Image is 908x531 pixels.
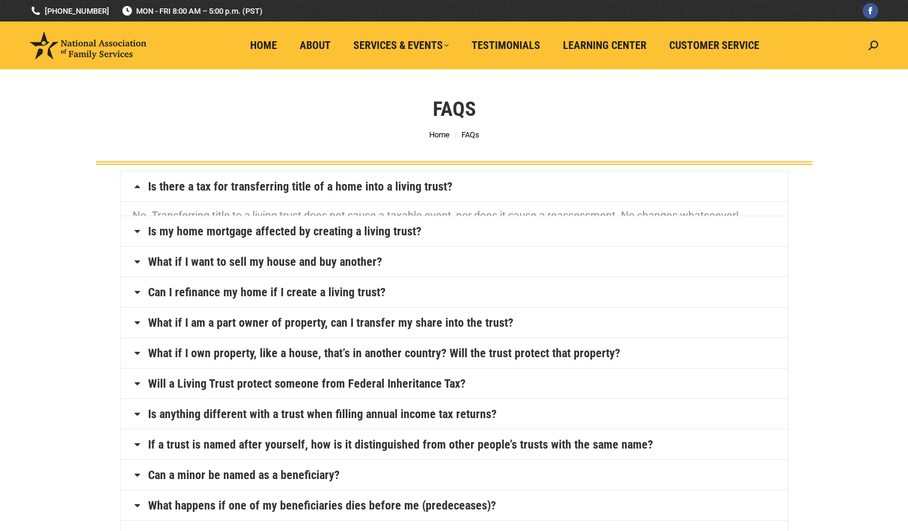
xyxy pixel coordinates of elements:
[353,39,449,52] span: Services & Events
[148,469,340,481] a: Can a minor be named as a beneficiary?
[429,130,450,139] a: Home
[148,225,421,237] a: Is my home mortgage affected by creating a living trust?
[148,499,496,511] a: What happens if one of my beneficiaries dies before me (predeceases)?
[433,96,476,122] h1: FAQs
[555,34,655,57] a: Learning Center
[148,438,653,450] a: If a trust is named after yourself, how is it distinguished from other people’s trusts with the s...
[669,39,759,52] span: Customer Service
[148,317,513,329] a: What if I am a part owner of property, can I transfer my share into the trust?
[863,3,878,19] a: Facebook page opens in new window
[242,34,285,57] a: Home
[148,256,382,268] a: What if I want to sell my house and buy another?
[148,180,453,192] a: Is there a tax for transferring title of a home into a living trust?
[148,347,620,359] a: What if I own property, like a house, that’s in another country? Will the trust protect that prop...
[661,34,768,57] a: Customer Service
[30,5,109,17] a: [PHONE_NUMBER]
[250,39,277,52] span: Home
[30,32,146,59] img: National Association of Family Services
[291,34,339,57] a: About
[463,34,549,57] a: Testimonials
[300,39,331,52] span: About
[148,286,386,298] a: Can I refinance my home if I create a living trust?
[121,5,263,17] span: MON - FRI 8:00 AM – 5:00 p.m. (PST)
[133,205,776,226] p: No. Transferring title to a living trust does not cause a taxable event, nor does it cause a reas...
[461,130,479,139] span: FAQs
[148,408,497,420] a: Is anything different with a trust when filling annual income tax returns?
[563,39,647,52] span: Learning Center
[472,39,540,52] span: Testimonials
[148,377,466,389] a: Will a Living Trust protect someone from Federal Inheritance Tax?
